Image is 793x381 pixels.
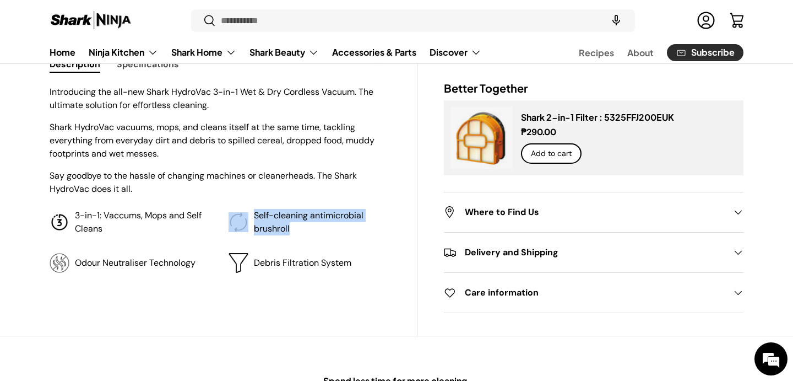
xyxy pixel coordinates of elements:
summary: Delivery and Shipping [444,233,743,272]
summary: Care information [444,273,743,313]
p: Debris Filtration System [254,256,351,270]
span: Subscribe [691,49,735,57]
p: Odour Neutraliser Technology [75,256,195,270]
nav: Secondary [552,41,743,63]
summary: Ninja Kitchen [82,41,165,63]
summary: Where to Find Us [444,192,743,232]
a: Recipes [579,42,614,63]
summary: Discover [423,41,488,63]
h2: Better Together [444,81,743,96]
span: We're online! [64,118,152,229]
p: 3-in-1: Vaccums, Mops and Self Cleans [75,209,211,235]
a: Subscribe [667,44,743,61]
nav: Primary [50,41,481,63]
p: Introducing the all-new Shark HydroVac 3-in-1 Wet & Dry Cordless Vacuum. The ultimate solution fo... [50,85,390,112]
summary: Shark Home [165,41,243,63]
p: Self-cleaning antimicrobial brushroll [254,209,390,235]
h2: Delivery and Shipping [444,246,726,259]
a: Accessories & Parts [332,41,416,63]
textarea: Type your message and hit 'Enter' [6,259,210,298]
summary: Shark Beauty [243,41,325,63]
speech-search-button: Search by voice [599,9,634,33]
a: Shark 2-in-1 Filter : 5325FFJ200EUK [521,111,674,123]
a: Home [50,41,75,63]
p: Say goodbye to the hassle of changing machines or cleanerheads. The Shark HydroVac does it all. [50,169,390,196]
img: Shark Ninja Philippines [50,10,132,31]
h2: Care information [444,286,726,299]
a: About [627,42,654,63]
div: Minimize live chat window [181,6,207,32]
p: Shark HydroVac vacuums, mops, and cleans itself at the same time, tackling everything from everyd... [50,121,390,160]
button: Add to cart [521,143,582,164]
h2: Where to Find Us [444,206,726,219]
div: Chat with us now [57,62,185,76]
